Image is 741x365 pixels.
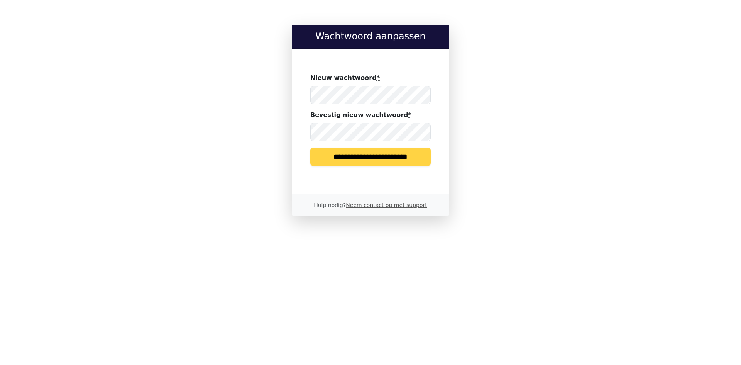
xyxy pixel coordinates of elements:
h2: Wachtwoord aanpassen [298,31,443,42]
abbr: required [408,111,411,119]
label: Bevestig nieuw wachtwoord [310,110,411,120]
abbr: required [377,74,380,81]
label: Nieuw wachtwoord [310,73,380,83]
small: Hulp nodig? [314,202,427,208]
a: Neem contact op met support [346,202,427,208]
